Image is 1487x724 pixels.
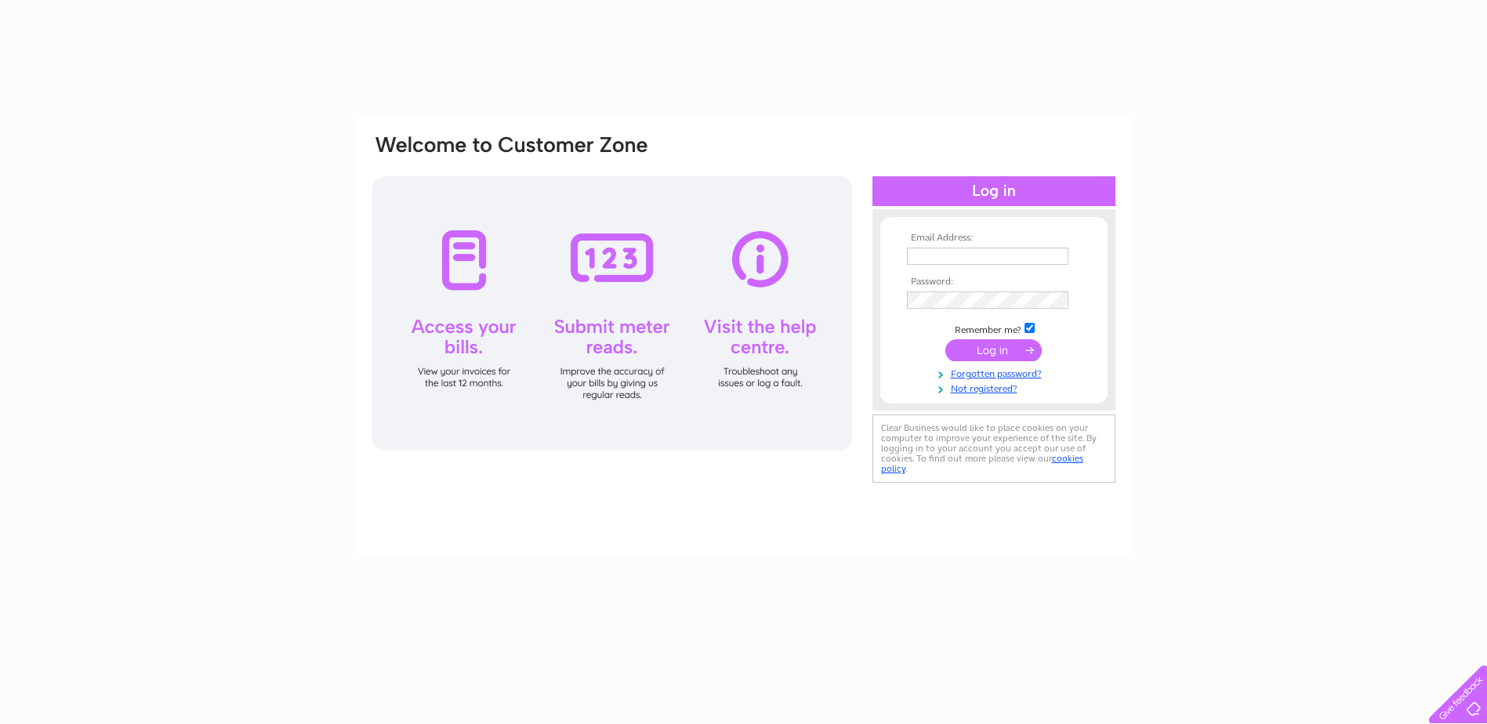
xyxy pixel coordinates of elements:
[907,380,1085,395] a: Not registered?
[945,339,1042,361] input: Submit
[881,453,1083,474] a: cookies policy
[903,277,1085,288] th: Password:
[872,414,1115,483] div: Clear Business would like to place cookies on your computer to improve your experience of the sit...
[903,233,1085,244] th: Email Address:
[903,320,1085,336] td: Remember me?
[907,365,1085,380] a: Forgotten password?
